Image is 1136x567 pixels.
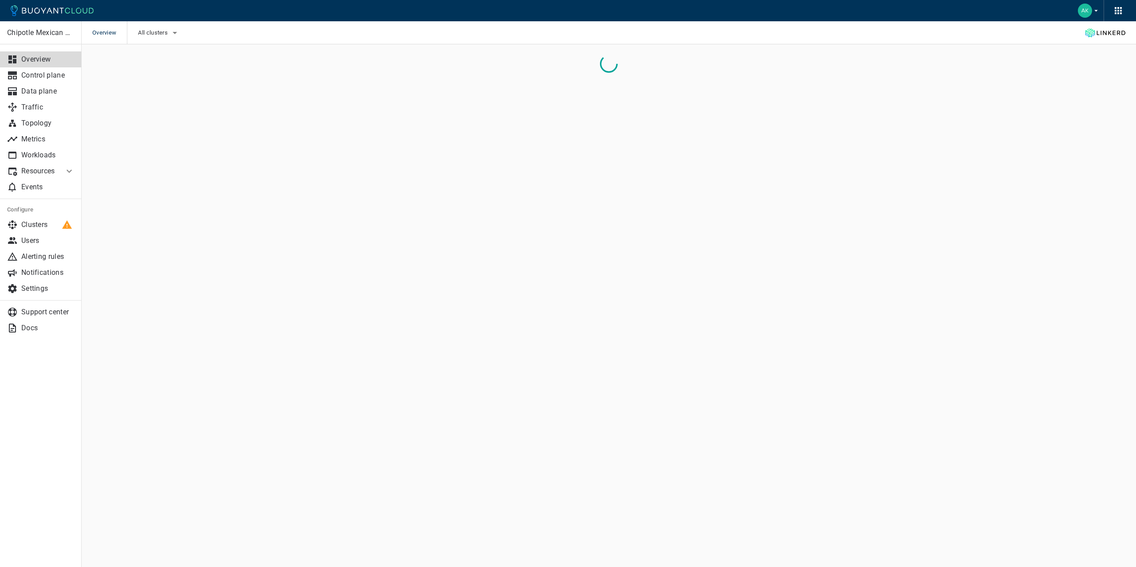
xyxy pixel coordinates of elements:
img: Adam Kemper [1078,4,1092,18]
p: Control plane [21,71,75,80]
p: Docs [21,324,75,332]
p: Alerting rules [21,252,75,261]
p: Events [21,183,75,192]
p: Metrics [21,135,75,144]
span: Overview [92,21,127,44]
span: All clusters [138,29,170,36]
p: Overview [21,55,75,64]
p: Users [21,236,75,245]
p: Traffic [21,103,75,112]
p: Topology [21,119,75,128]
p: Resources [21,167,57,176]
p: Support center [21,308,75,317]
h5: Configure [7,206,75,213]
button: All clusters [138,26,180,39]
p: Data plane [21,87,75,96]
p: Settings [21,284,75,293]
p: Chipotle Mexican Grill [7,28,74,37]
p: Clusters [21,220,75,229]
p: Workloads [21,151,75,160]
p: Notifications [21,268,75,277]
